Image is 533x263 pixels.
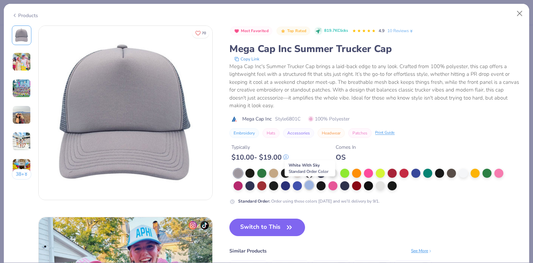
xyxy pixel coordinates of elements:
[202,31,206,35] span: 70
[336,153,356,162] div: OS
[231,144,289,151] div: Typically
[12,105,31,124] img: User generated content
[287,29,307,33] span: Top Rated
[513,7,526,20] button: Close
[229,128,259,138] button: Embroidery
[387,28,414,34] a: 10 Reviews
[411,248,432,254] div: See More
[189,221,197,229] img: insta-icon.png
[229,42,521,56] div: Mega Cap Inc Summer Trucker Cap
[262,128,280,138] button: Hats
[200,221,209,229] img: tiktok-icon.png
[13,27,30,44] img: Front
[379,28,384,34] span: 4.9
[229,116,239,122] img: brand logo
[280,28,286,34] img: Top Rated sort
[12,52,31,71] img: User generated content
[283,128,314,138] button: Accessories
[276,27,310,36] button: Badge Button
[336,144,356,151] div: Comes In
[229,63,521,110] div: Mega Cap Inc's Summer Trucker Cap brings a laid-back edge to any look. Crafted from 100% polyeste...
[234,28,239,34] img: Most Favorited sort
[289,169,328,174] span: Standard Order Color
[238,198,380,204] div: Order using these colors [DATE] and we’ll delivery by 9/1.
[275,115,300,123] span: Style 6801C
[229,247,267,255] div: Similar Products
[229,219,305,236] button: Switch to This
[231,153,289,162] div: $ 10.00 - $ 19.00
[324,28,348,34] span: 819.7K Clicks
[12,12,38,19] div: Products
[232,56,261,63] button: copy to clipboard
[242,115,272,123] span: Mega Cap Inc
[308,115,350,123] span: 100% Polyester
[230,27,272,36] button: Badge Button
[12,169,32,180] button: 38+
[241,29,269,33] span: Most Favorited
[12,159,31,177] img: User generated content
[352,25,376,37] div: 4.9 Stars
[12,79,31,98] img: User generated content
[285,160,335,176] div: White With Sky
[348,128,372,138] button: Patches
[375,130,395,136] div: Print Guide
[12,132,31,151] img: User generated content
[39,26,212,200] img: Front
[318,128,345,138] button: Headwear
[238,198,270,204] strong: Standard Order :
[192,28,209,38] button: Like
